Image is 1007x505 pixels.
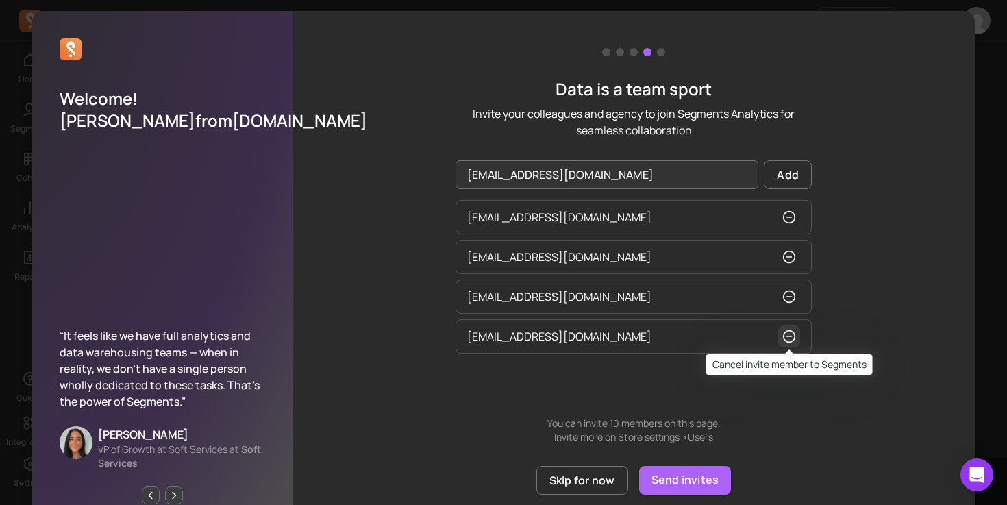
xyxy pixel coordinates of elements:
[456,106,812,138] p: Invite your colleagues and agency to join Segments Analytics for seamless collaboration
[467,328,651,345] p: [EMAIL_ADDRESS][DOMAIN_NAME]
[467,249,651,265] p: [EMAIL_ADDRESS][DOMAIN_NAME]
[764,160,812,189] button: Add
[60,426,92,459] img: Stephanie DiSturco
[60,88,265,110] p: Welcome!
[467,288,651,305] p: [EMAIL_ADDRESS][DOMAIN_NAME]
[960,458,993,491] div: Open Intercom Messenger
[98,426,265,443] p: [PERSON_NAME]
[60,110,265,132] p: [PERSON_NAME] from [DOMAIN_NAME]
[467,209,651,225] p: [EMAIL_ADDRESS][DOMAIN_NAME]
[456,78,812,100] p: Data is a team sport
[98,443,261,469] span: Soft Services
[543,417,724,444] p: You can invite 10 members on this page. Invite more on Store settings > Users
[142,486,160,504] button: Previous page
[639,466,732,495] button: Send invites
[98,443,265,470] p: VP of Growth at Soft Services at
[165,486,183,504] button: Next page
[60,328,265,410] p: “It feels like we have full analytics and data warehousing teams — when in reality, we don’t have...
[536,466,628,495] button: Skip for now
[456,160,758,189] input: Email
